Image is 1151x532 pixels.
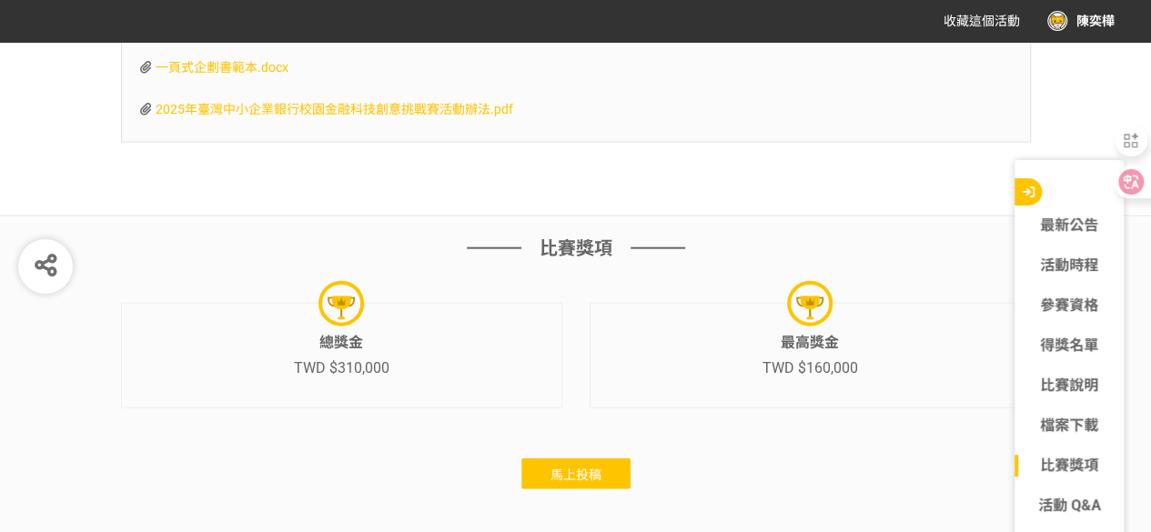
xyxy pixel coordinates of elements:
[1015,455,1124,477] a: 比賽獎項
[1015,375,1124,396] a: 比賽說明
[1015,295,1124,316] a: 參賽資格
[550,467,601,482] span: 馬上投稿
[328,294,355,321] img: award.0979b69.png
[1015,495,1124,517] a: 活動 Q&A
[762,357,858,379] div: TWD $160,000
[294,357,389,379] div: TWD $310,000
[156,60,288,75] a: 一頁式企劃書範本.docx
[1015,215,1124,236] a: 最新公告
[1015,335,1124,356] a: 得獎名單
[156,102,513,116] a: 2025年臺灣中小企業銀行校園金融科技創意挑戰賽活動辦法.pdf
[294,332,389,354] div: 總獎金
[944,14,1020,28] span: 收藏這個活動
[540,235,612,262] span: 比賽獎項
[521,458,631,489] button: 馬上投稿
[796,294,823,321] img: award.0979b69.png
[762,332,858,354] div: 最高獎金
[1015,255,1124,276] a: 活動時程
[1015,415,1124,437] a: 檔案下載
